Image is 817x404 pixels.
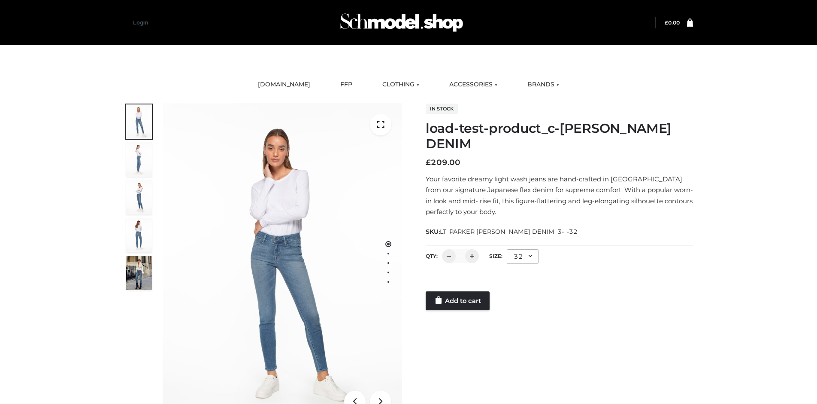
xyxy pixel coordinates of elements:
a: CLOTHING [376,75,426,94]
a: £0.00 [665,19,680,26]
a: Add to cart [426,291,490,310]
a: Login [133,19,148,26]
a: BRANDS [521,75,566,94]
span: £ [426,158,431,167]
div: 32 [507,249,539,264]
img: Schmodel Admin 964 [337,6,466,40]
a: FFP [334,75,359,94]
img: Bowery-Skinny_Cove-1.jpg [126,256,152,290]
img: 2001KLX-Ava-skinny-cove-2-scaled_32c0e67e-5e94-449c-a916-4c02a8c03427.jpg [126,218,152,252]
label: Size: [489,253,502,259]
img: 2001KLX-Ava-skinny-cove-4-scaled_4636a833-082b-4702-abec-fd5bf279c4fc.jpg [126,142,152,177]
p: Your favorite dreamy light wash jeans are hand-crafted in [GEOGRAPHIC_DATA] from our signature Ja... [426,174,693,217]
bdi: 0.00 [665,19,680,26]
img: 2001KLX-Ava-skinny-cove-1-scaled_9b141654-9513-48e5-b76c-3dc7db129200.jpg [126,104,152,139]
h1: load-test-product_c-[PERSON_NAME] DENIM [426,121,693,152]
label: QTY: [426,253,438,259]
a: [DOMAIN_NAME] [251,75,317,94]
a: ACCESSORIES [443,75,504,94]
span: SKU: [426,226,578,237]
span: In stock [426,104,458,114]
span: LT_PARKER [PERSON_NAME] DENIM_3-_-32 [440,228,578,236]
span: £ [665,19,668,26]
img: 2001KLX-Ava-skinny-cove-3-scaled_eb6bf915-b6b9-448f-8c6c-8cabb27fd4b2.jpg [126,180,152,214]
bdi: 209.00 [426,158,460,167]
